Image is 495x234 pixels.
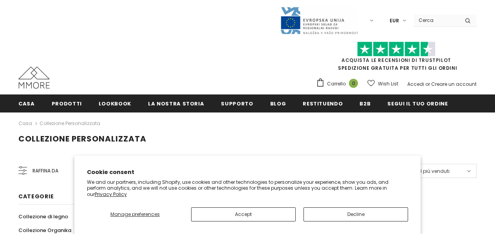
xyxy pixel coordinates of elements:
[360,100,370,107] span: B2B
[221,100,253,107] span: supporto
[303,94,343,112] a: Restituendo
[349,79,358,88] span: 0
[316,78,362,90] a: Carrello 0
[378,80,398,88] span: Wish List
[148,94,204,112] a: La nostra storia
[33,167,58,175] span: Raffina da
[18,133,146,144] span: Collezione personalizzata
[341,57,451,63] a: Acquista le recensioni di TrustPilot
[18,100,35,107] span: Casa
[303,100,343,107] span: Restituendo
[110,211,160,218] span: Manage preferences
[425,81,430,87] span: or
[387,100,448,107] span: Segui il tuo ordine
[191,207,296,221] button: Accept
[221,94,253,112] a: supporto
[18,94,35,112] a: Casa
[270,94,286,112] a: Blog
[360,94,370,112] a: B2B
[18,119,32,128] a: Casa
[414,15,459,26] input: Search Site
[95,191,127,198] a: Privacy Policy
[431,81,477,87] a: Creare un account
[390,17,399,25] span: EUR
[87,179,408,198] p: We and our partners, including Shopify, use cookies and other technologies to personalize your ex...
[18,210,68,223] a: Collezione di legno
[407,81,424,87] a: Accedi
[99,94,131,112] a: Lookbook
[421,167,450,175] span: I più venduti
[357,42,435,57] img: Fidati di Pilot Stars
[280,17,358,24] a: Javni Razpis
[18,67,50,89] img: Casi MMORE
[87,168,408,176] h2: Cookie consent
[99,100,131,107] span: Lookbook
[367,77,398,91] a: Wish List
[52,94,82,112] a: Prodotti
[270,100,286,107] span: Blog
[316,45,477,71] span: SPEDIZIONE GRATUITA PER TUTTI GLI ORDINI
[40,120,100,127] a: Collezione personalizzata
[304,207,408,221] button: Decline
[327,80,346,88] span: Carrello
[18,192,54,200] span: Categorie
[148,100,204,107] span: La nostra storia
[18,227,71,234] span: Collezione Organika
[18,213,68,220] span: Collezione di legno
[387,94,448,112] a: Segui il tuo ordine
[280,6,358,35] img: Javni Razpis
[52,100,82,107] span: Prodotti
[87,207,183,221] button: Manage preferences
